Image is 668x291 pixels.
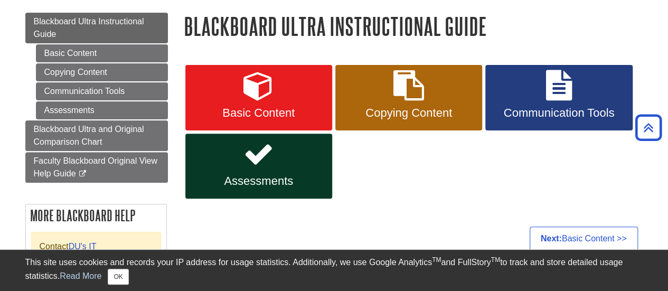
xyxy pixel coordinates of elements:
[335,65,482,130] a: Copying Content
[25,120,168,151] a: Blackboard Ultra and Original Comparison Chart
[485,65,632,130] a: Communication Tools
[432,256,441,264] sup: TM
[193,174,324,188] span: Assessments
[493,106,624,120] span: Communication Tools
[193,106,324,120] span: Basic Content
[36,44,168,62] a: Basic Content
[60,271,101,280] a: Read More
[108,269,128,285] button: Close
[34,125,144,146] span: Blackboard Ultra and Original Comparison Chart
[25,13,168,43] a: Blackboard Ultra Instructional Guide
[36,101,168,119] a: Assessments
[541,234,562,243] strong: Next:
[343,106,474,120] span: Copying Content
[185,134,332,199] a: Assessments
[185,65,332,130] a: Basic Content
[36,82,168,100] a: Communication Tools
[26,204,166,227] h2: More Blackboard Help
[632,120,665,135] a: Back to Top
[34,156,157,178] span: Faculty Blackboard Original View Help Guide
[184,13,643,40] h1: Blackboard Ultra Instructional Guide
[78,171,87,177] i: This link opens in a new window
[34,17,144,39] span: Blackboard Ultra Instructional Guide
[25,152,168,183] a: Faculty Blackboard Original View Help Guide
[491,256,500,264] sup: TM
[25,256,643,285] div: This site uses cookies and records your IP address for usage statistics. Additionally, we use Goo...
[530,227,638,251] a: Next:Basic Content >>
[36,63,168,81] a: Copying Content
